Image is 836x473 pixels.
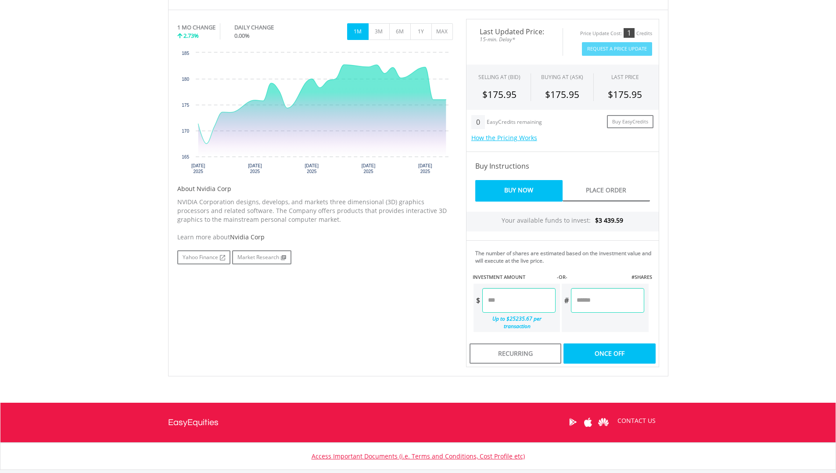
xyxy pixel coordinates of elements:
div: 0 [471,115,485,129]
div: 1 [624,28,635,38]
text: [DATE] 2025 [191,163,205,174]
div: Chart. Highcharts interactive chart. [177,48,453,180]
button: 1Y [410,23,432,40]
div: Up to $25235.67 per transaction [474,313,556,332]
a: EasyEquities [168,403,219,442]
div: Credits [636,30,652,37]
span: $175.95 [608,88,642,101]
div: Recurring [470,343,561,364]
label: -OR- [557,274,567,281]
a: Buy Now [475,180,563,202]
h4: Buy Instructions [475,161,650,171]
text: 180 [182,77,189,82]
svg: Interactive chart [177,48,453,180]
span: Nvidia Corp [230,233,265,241]
a: Market Research [232,250,291,264]
a: Buy EasyCredits [607,115,653,129]
button: MAX [431,23,453,40]
text: 165 [182,155,189,159]
div: LAST PRICE [611,73,639,81]
div: The number of shares are estimated based on the investment value and will execute at the live price. [475,249,655,264]
span: BUYING AT (ASK) [541,73,583,81]
span: 0.00% [234,32,250,40]
text: 175 [182,103,189,108]
span: $175.95 [545,88,579,101]
div: Your available funds to invest: [466,212,659,231]
div: EasyCredits remaining [487,119,542,126]
text: [DATE] 2025 [361,163,375,174]
text: [DATE] 2025 [418,163,432,174]
a: Yahoo Finance [177,250,230,264]
h5: About Nvidia Corp [177,184,453,193]
div: SELLING AT (BID) [478,73,520,81]
label: #SHARES [631,274,652,281]
div: # [562,288,571,313]
span: $3 439.59 [595,216,623,224]
text: 170 [182,129,189,134]
div: 1 MO CHANGE [177,23,215,32]
div: Price Update Cost: [580,30,622,37]
a: Apple [581,408,596,436]
span: 2.73% [183,32,199,40]
text: [DATE] 2025 [305,163,319,174]
button: 1M [347,23,369,40]
span: $175.95 [482,88,517,101]
a: Google Play [565,408,581,436]
text: 185 [182,51,189,56]
div: Once Off [563,343,655,364]
span: 15-min. Delay* [473,35,556,43]
a: Huawei [596,408,611,436]
div: $ [474,288,482,313]
text: [DATE] 2025 [248,163,262,174]
span: Last Updated Price: [473,28,556,35]
label: INVESTMENT AMOUNT [473,274,525,281]
div: DAILY CHANGE [234,23,303,32]
button: 6M [389,23,411,40]
a: How the Pricing Works [471,134,537,142]
button: 3M [368,23,390,40]
a: CONTACT US [611,408,662,433]
p: NVIDIA Corporation designs, develops, and markets three dimensional (3D) graphics processors and ... [177,198,453,224]
a: Place Order [563,180,650,202]
div: Learn more about [177,233,453,242]
a: Access Important Documents (i.e. Terms and Conditions, Cost Profile etc) [312,452,525,460]
button: Request A Price Update [582,42,652,56]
